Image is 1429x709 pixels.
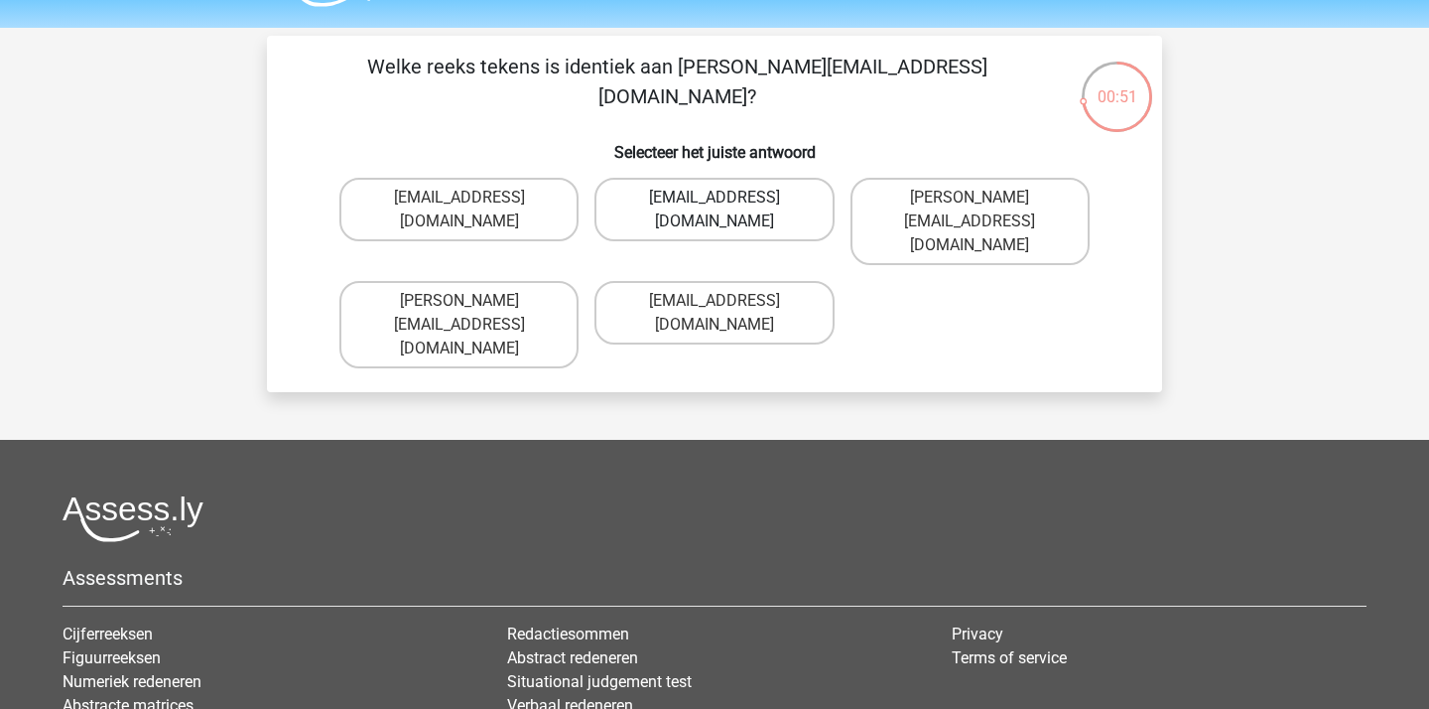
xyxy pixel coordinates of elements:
[850,178,1090,265] label: [PERSON_NAME][EMAIL_ADDRESS][DOMAIN_NAME]
[507,625,629,643] a: Redactiesommen
[1080,60,1154,109] div: 00:51
[952,648,1067,667] a: Terms of service
[63,496,203,542] img: Assessly logo
[594,178,834,241] label: [EMAIL_ADDRESS][DOMAIN_NAME]
[63,566,1366,590] h5: Assessments
[63,672,201,691] a: Numeriek redeneren
[299,127,1130,162] h6: Selecteer het juiste antwoord
[507,672,692,691] a: Situational judgement test
[952,625,1003,643] a: Privacy
[594,281,834,345] label: [EMAIL_ADDRESS][DOMAIN_NAME]
[63,625,153,643] a: Cijferreeksen
[63,648,161,667] a: Figuurreeksen
[299,52,1056,111] p: Welke reeks tekens is identiek aan [PERSON_NAME][EMAIL_ADDRESS][DOMAIN_NAME]?
[339,178,579,241] label: [EMAIL_ADDRESS][DOMAIN_NAME]
[339,281,579,368] label: [PERSON_NAME][EMAIL_ADDRESS][DOMAIN_NAME]
[507,648,638,667] a: Abstract redeneren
